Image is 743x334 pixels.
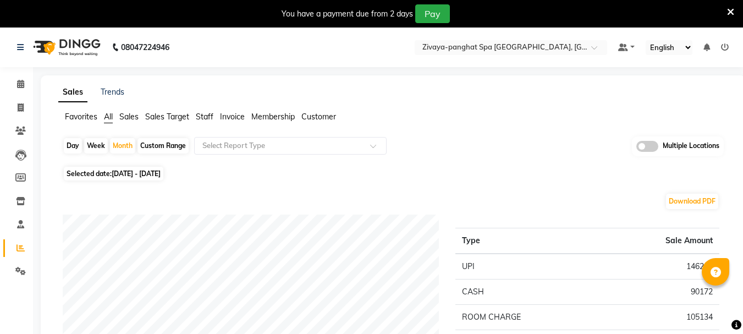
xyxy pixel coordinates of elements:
button: Download PDF [666,194,718,209]
iframe: chat widget [697,290,732,323]
span: All [104,112,113,122]
button: Pay [415,4,450,23]
a: Sales [58,83,87,102]
b: 08047224946 [121,32,169,63]
th: Sale Amount [599,228,719,254]
td: 90172 [599,279,719,304]
img: logo [28,32,103,63]
a: Trends [101,87,124,97]
td: 105134 [599,304,719,330]
div: Custom Range [137,138,189,154]
span: Membership [251,112,295,122]
div: Day [64,138,82,154]
span: Sales [119,112,139,122]
td: CASH [455,279,599,304]
span: Selected date: [64,167,163,180]
span: Multiple Locations [663,141,719,152]
div: Month [110,138,135,154]
div: You have a payment due from 2 days [282,8,413,20]
td: ROOM CHARGE [455,304,599,330]
span: [DATE] - [DATE] [112,169,161,178]
th: Type [455,228,599,254]
span: Favorites [65,112,97,122]
span: Customer [301,112,336,122]
span: Sales Target [145,112,189,122]
span: Staff [196,112,213,122]
td: 146200 [599,254,719,280]
div: Week [84,138,108,154]
td: UPI [455,254,599,280]
span: Invoice [220,112,245,122]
